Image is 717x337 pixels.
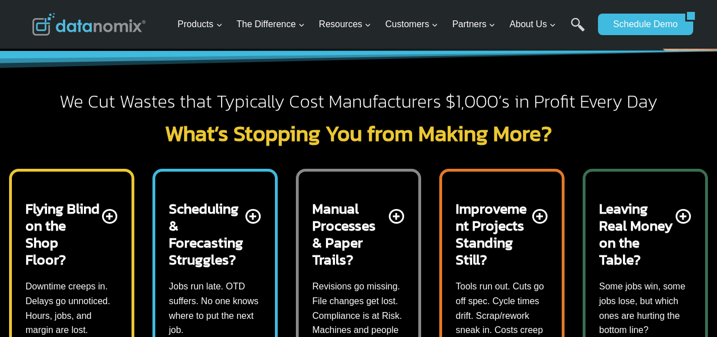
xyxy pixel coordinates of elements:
[127,253,144,261] a: Terms
[255,140,299,150] span: State/Region
[599,279,691,337] p: Some jobs win, some jobs lose, but which ones are hurting the bottom line?
[255,47,306,57] span: Phone number
[32,13,146,36] img: Datanomix
[32,90,685,114] h2: We Cut Wastes that Typically Cost Manufacturers $1,000’s in Profit Every Day
[312,200,387,268] h2: Manual Processes & Paper Trails?
[236,17,305,32] span: The Difference
[154,253,191,261] a: Privacy Policy
[319,17,371,32] span: Resources
[32,123,685,144] h2: What’s Stopping You from Making More?
[177,17,222,32] span: Products
[599,200,673,268] h2: Leaving Real Money on the Table?
[452,17,495,32] span: Partners
[173,6,592,43] nav: Primary Navigation
[6,136,188,331] iframe: Popup CTA
[385,17,438,32] span: Customers
[571,18,585,43] a: Search
[169,200,243,268] h2: Scheduling & Forecasting Struggles?
[598,14,685,35] a: Schedule Demo
[255,1,291,11] span: Last Name
[456,200,530,268] h2: Improvement Projects Standing Still?
[169,279,261,337] p: Jobs run late. OTD suffers. No one knows where to put the next job.
[510,17,556,32] span: About Us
